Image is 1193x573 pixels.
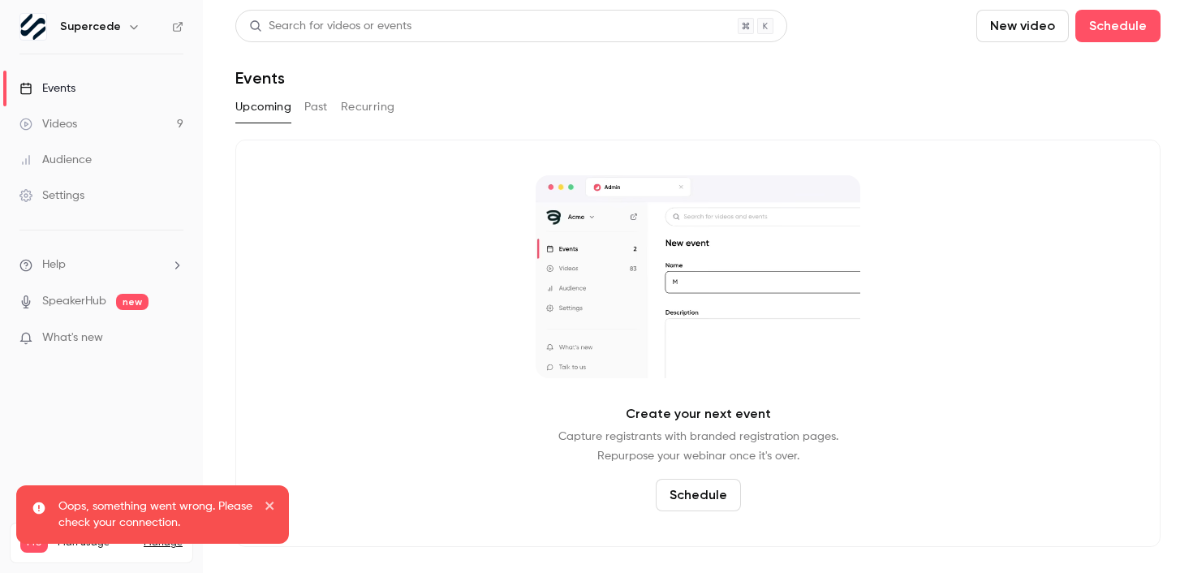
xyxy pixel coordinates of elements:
[235,68,285,88] h1: Events
[19,152,92,168] div: Audience
[42,293,106,310] a: SpeakerHub
[265,498,276,518] button: close
[1075,10,1161,42] button: Schedule
[20,14,46,40] img: Supercede
[976,10,1069,42] button: New video
[656,479,741,511] button: Schedule
[42,330,103,347] span: What's new
[60,19,121,35] h6: Supercede
[58,498,253,531] p: Oops, something went wrong. Please check your connection.
[626,404,771,424] p: Create your next event
[19,80,75,97] div: Events
[19,187,84,204] div: Settings
[249,18,411,35] div: Search for videos or events
[558,427,838,466] p: Capture registrants with branded registration pages. Repurpose your webinar once it's over.
[19,256,183,274] li: help-dropdown-opener
[164,331,183,346] iframe: Noticeable Trigger
[116,294,149,310] span: new
[304,94,328,120] button: Past
[42,256,66,274] span: Help
[341,94,395,120] button: Recurring
[235,94,291,120] button: Upcoming
[19,116,77,132] div: Videos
